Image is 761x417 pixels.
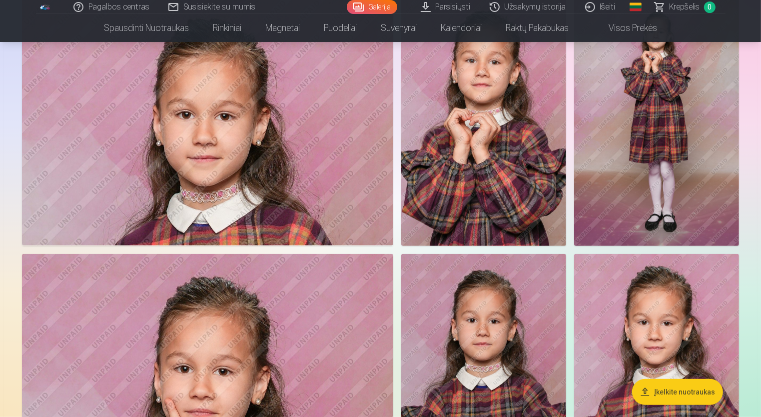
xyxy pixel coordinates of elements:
[201,14,253,42] a: Rinkiniai
[312,14,369,42] a: Puodeliai
[704,1,716,13] span: 0
[581,14,669,42] a: Visos prekės
[253,14,312,42] a: Magnetai
[40,4,51,10] img: /fa5
[494,14,581,42] a: Raktų pakabukas
[670,1,700,13] span: Krepšelis
[369,14,429,42] a: Suvenyrai
[429,14,494,42] a: Kalendoriai
[632,379,723,405] button: Įkelkite nuotraukas
[92,14,201,42] a: Spausdinti nuotraukas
